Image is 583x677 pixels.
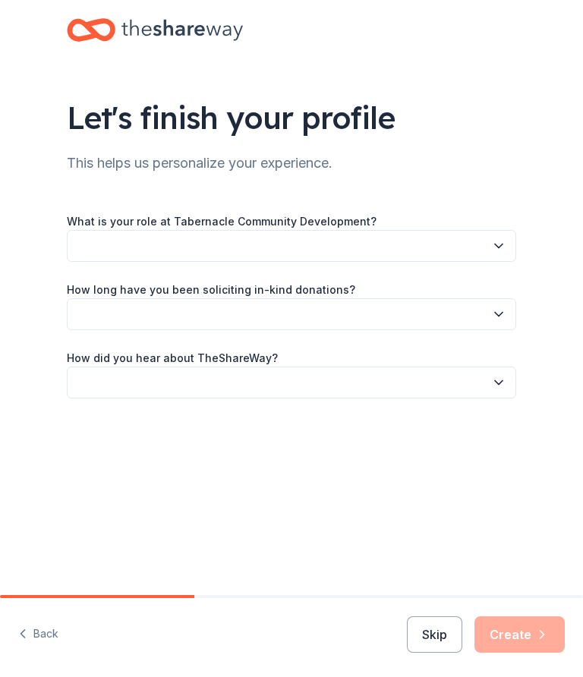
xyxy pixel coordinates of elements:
label: How did you hear about TheShareWay? [67,351,278,366]
label: How long have you been soliciting in-kind donations? [67,282,355,298]
div: Let's finish your profile [67,96,516,139]
button: Skip [407,616,462,653]
button: Back [18,619,58,650]
div: This helps us personalize your experience. [67,151,516,175]
label: What is your role at Tabernacle Community Development? [67,214,377,229]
